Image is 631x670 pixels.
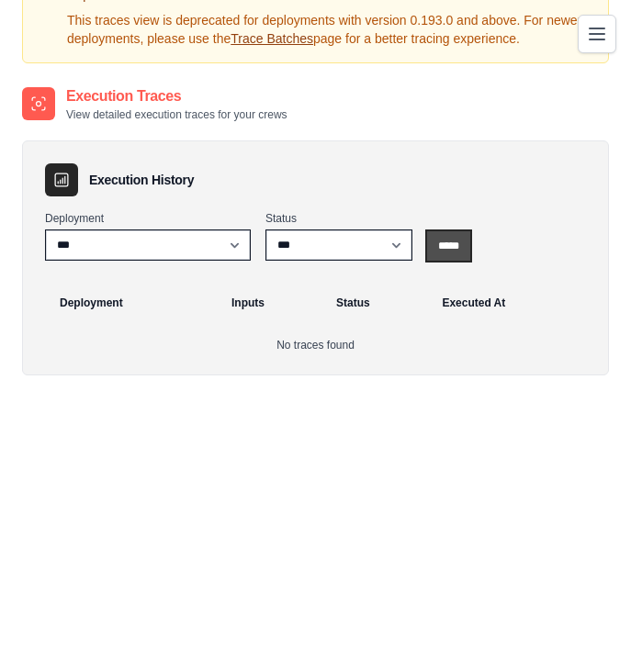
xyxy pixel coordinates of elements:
label: Status [265,211,412,226]
button: Toggle navigation [578,15,616,53]
h3: Execution History [89,171,194,189]
p: No traces found [45,338,586,352]
th: Status [325,283,431,323]
p: View detailed execution traces for your crews [66,107,287,122]
p: This traces view is deprecated for deployments with version 0.193.0 and above. For newer deployme... [67,11,593,48]
h2: Execution Traces [66,85,287,107]
a: Trace Batches [231,31,313,46]
th: Inputs [220,283,325,323]
th: Executed At [431,283,593,323]
label: Deployment [45,211,251,226]
th: Deployment [38,283,220,323]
